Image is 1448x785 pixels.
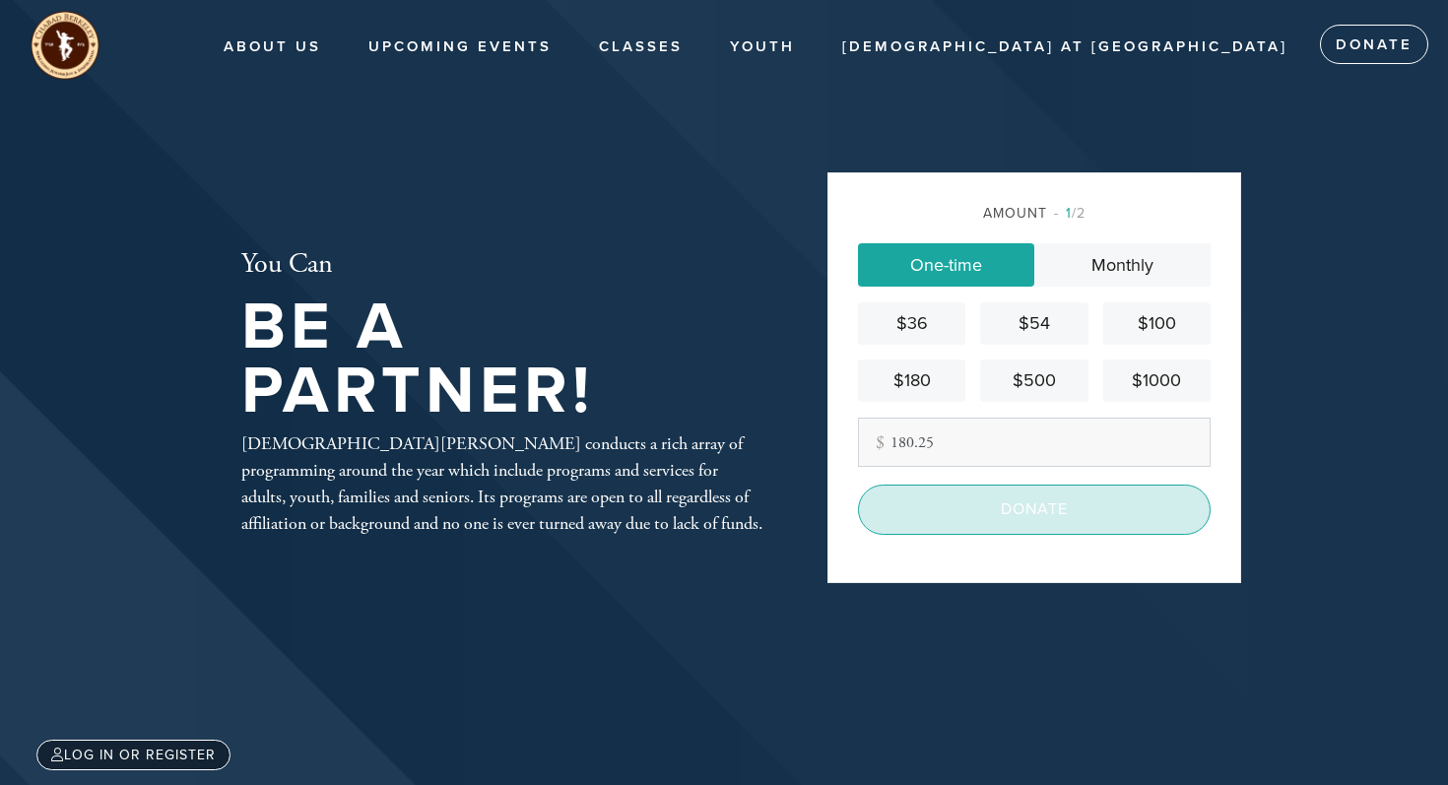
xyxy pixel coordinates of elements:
img: unnamed%20%283%29_0.png [30,10,100,81]
a: One-time [858,243,1034,287]
a: Monthly [1034,243,1211,287]
a: $100 [1103,302,1211,345]
a: Youth [715,29,810,66]
a: Upcoming Events [354,29,566,66]
a: $500 [980,360,1087,402]
div: [DEMOGRAPHIC_DATA][PERSON_NAME] conducts a rich array of programming around the year which includ... [241,430,763,537]
span: 1 [1066,205,1072,222]
h1: Be A Partner! [241,295,763,423]
a: Donate [1320,25,1428,64]
div: $180 [866,367,957,394]
span: /2 [1054,205,1086,222]
input: Donate [858,485,1211,534]
input: Other amount [858,418,1211,467]
div: $500 [988,367,1080,394]
a: $1000 [1103,360,1211,402]
div: $36 [866,310,957,337]
a: Classes [584,29,697,66]
div: Amount [858,203,1211,224]
a: $54 [980,302,1087,345]
a: $180 [858,360,965,402]
div: $54 [988,310,1080,337]
a: $36 [858,302,965,345]
a: Log in or register [36,740,230,770]
h2: You Can [241,248,763,282]
a: About Us [209,29,336,66]
a: [DEMOGRAPHIC_DATA] at [GEOGRAPHIC_DATA] [827,29,1302,66]
div: $100 [1111,310,1203,337]
div: $1000 [1111,367,1203,394]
